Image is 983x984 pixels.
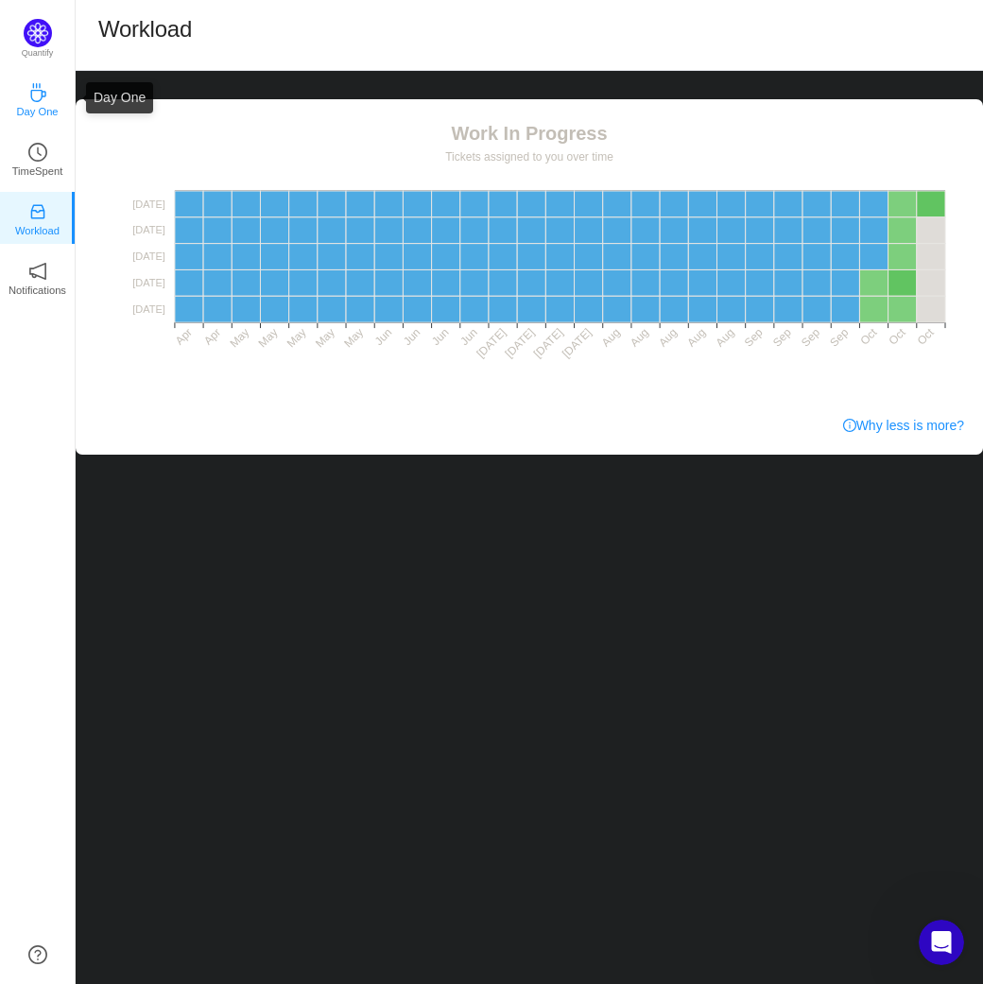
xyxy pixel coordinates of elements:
tspan: Aug [628,326,651,350]
tspan: Apr [173,326,195,348]
tspan: Oct [857,325,880,348]
tspan: Sep [742,325,766,349]
tspan: [DATE] [531,326,566,361]
iframe: Intercom live chat [919,920,964,965]
tspan: [DATE] [132,303,165,315]
tspan: Jun [372,326,395,349]
a: Why less is more? [843,416,964,436]
a: icon: notificationNotifications [28,268,47,286]
tspan: [DATE] [132,277,165,288]
tspan: May [227,326,251,351]
p: Workload [15,222,60,239]
a: icon: clock-circleTimeSpent [28,148,47,167]
tspan: Aug [684,326,708,350]
tspan: Oct [915,325,938,348]
tspan: Sep [827,325,851,349]
p: Day One [16,103,58,120]
tspan: May [341,326,366,351]
i: icon: notification [28,262,47,281]
h1: Workload [98,15,192,43]
tspan: [DATE] [503,326,538,361]
tspan: Aug [599,326,623,350]
tspan: [DATE] [132,250,165,262]
tspan: [DATE] [132,199,165,210]
tspan: [DATE] [132,224,165,235]
text: Work In Progress [451,123,607,144]
tspan: Sep [770,325,794,349]
i: icon: inbox [28,202,47,221]
a: icon: question-circle [28,945,47,964]
tspan: Apr [201,326,223,348]
tspan: Jun [401,326,423,349]
i: icon: clock-circle [28,143,47,162]
tspan: [DATE] [474,326,509,361]
a: icon: coffeeDay One [28,89,47,108]
tspan: Aug [656,326,680,350]
text: Tickets assigned to you over time [445,150,613,164]
tspan: May [285,326,309,351]
p: TimeSpent [12,163,63,180]
tspan: [DATE] [560,326,595,361]
p: Notifications [9,282,66,299]
tspan: Sep [799,325,822,349]
tspan: May [313,326,337,351]
tspan: May [256,326,281,351]
i: icon: info-circle [843,419,856,432]
img: Quantify [24,19,52,47]
tspan: Jun [457,326,480,349]
a: icon: inboxWorkload [28,208,47,227]
tspan: Jun [429,326,452,349]
tspan: Oct [887,325,909,348]
tspan: Aug [714,326,737,350]
p: Quantify [22,47,54,60]
i: icon: coffee [28,83,47,102]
